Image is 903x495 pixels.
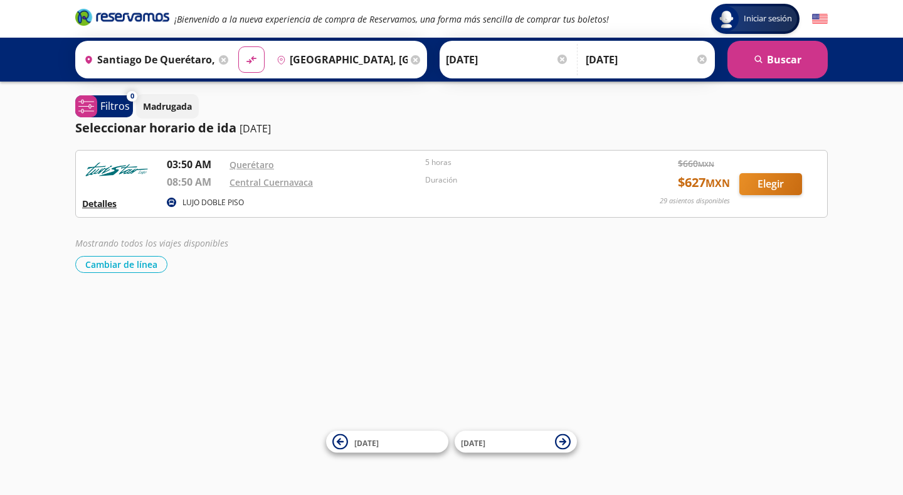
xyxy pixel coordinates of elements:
[446,44,569,75] input: Elegir Fecha
[230,176,313,188] a: Central Cuernavaca
[143,100,192,113] p: Madrugada
[167,174,223,189] p: 08:50 AM
[425,157,615,168] p: 5 horas
[100,98,130,114] p: Filtros
[182,197,244,208] p: LUJO DOBLE PISO
[272,44,408,75] input: Buscar Destino
[82,157,151,182] img: RESERVAMOS
[174,13,609,25] em: ¡Bienvenido a la nueva experiencia de compra de Reservamos, una forma más sencilla de comprar tus...
[660,196,730,206] p: 29 asientos disponibles
[698,159,714,169] small: MXN
[739,173,802,195] button: Elegir
[739,13,797,25] span: Iniciar sesión
[354,437,379,448] span: [DATE]
[136,94,199,119] button: Madrugada
[75,237,228,249] em: Mostrando todos los viajes disponibles
[705,176,730,190] small: MXN
[678,157,714,170] span: $ 660
[75,119,236,137] p: Seleccionar horario de ida
[75,8,169,26] i: Brand Logo
[425,174,615,186] p: Duración
[79,44,216,75] input: Buscar Origen
[678,173,730,192] span: $ 627
[727,41,828,78] button: Buscar
[812,11,828,27] button: English
[240,121,271,136] p: [DATE]
[455,431,577,453] button: [DATE]
[75,95,133,117] button: 0Filtros
[75,8,169,30] a: Brand Logo
[82,197,117,210] button: Detalles
[326,431,448,453] button: [DATE]
[130,91,134,102] span: 0
[230,159,274,171] a: Querétaro
[461,437,485,448] span: [DATE]
[586,44,709,75] input: Opcional
[167,157,223,172] p: 03:50 AM
[75,256,167,273] button: Cambiar de línea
